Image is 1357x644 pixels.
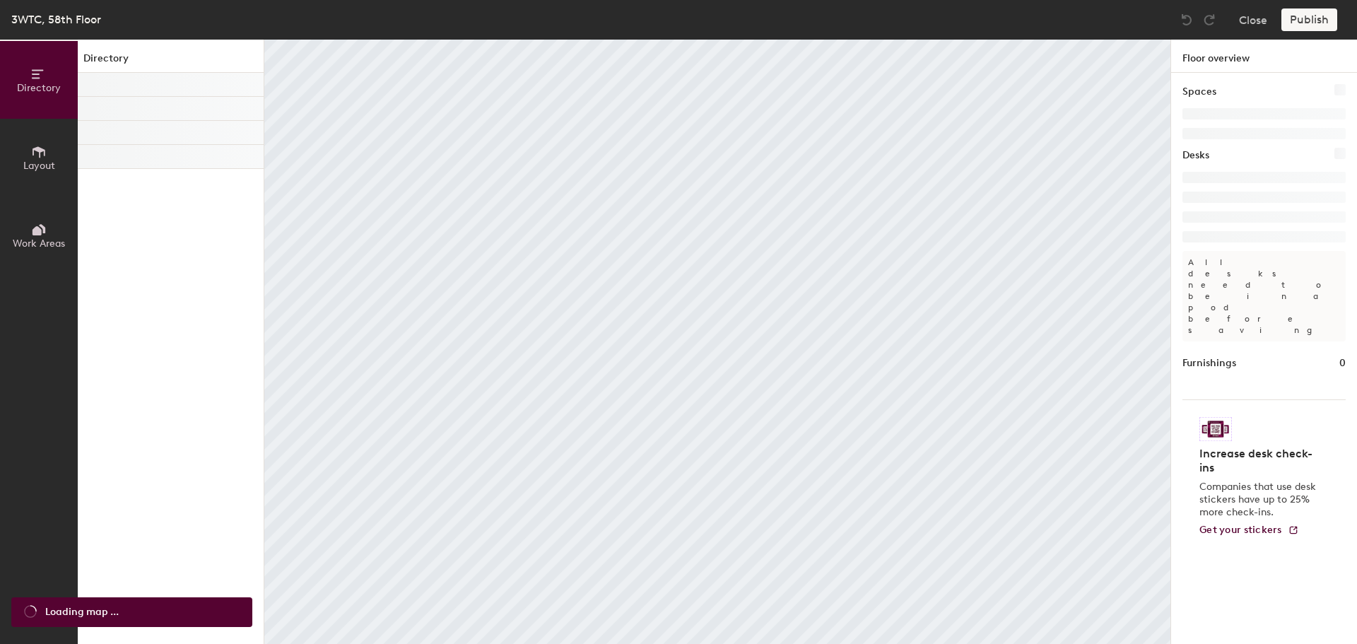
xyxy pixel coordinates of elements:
[1202,13,1216,27] img: Redo
[11,11,101,28] div: 3WTC, 58th Floor
[1199,524,1282,536] span: Get your stickers
[1239,8,1267,31] button: Close
[264,40,1170,644] canvas: Map
[1199,525,1299,537] a: Get your stickers
[1199,417,1232,441] img: Sticker logo
[1339,356,1346,371] h1: 0
[1180,13,1194,27] img: Undo
[1182,148,1209,163] h1: Desks
[17,82,61,94] span: Directory
[1182,84,1216,100] h1: Spaces
[1199,481,1320,519] p: Companies that use desk stickers have up to 25% more check-ins.
[45,604,119,620] span: Loading map ...
[1199,447,1320,475] h4: Increase desk check-ins
[23,160,55,172] span: Layout
[1171,40,1357,73] h1: Floor overview
[1182,356,1236,371] h1: Furnishings
[1182,251,1346,341] p: All desks need to be in a pod before saving
[13,238,65,250] span: Work Areas
[78,51,264,73] h1: Directory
